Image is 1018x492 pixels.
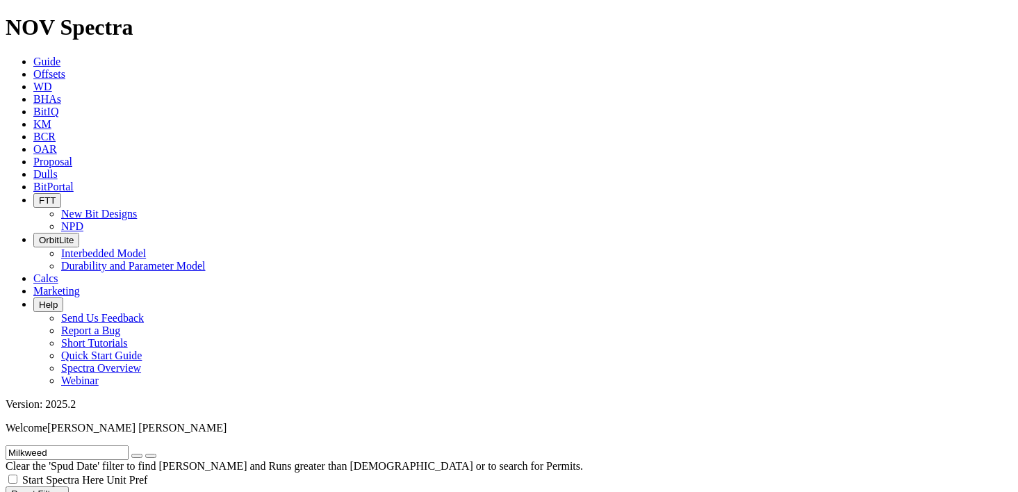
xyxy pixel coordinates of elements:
input: Start Spectra Here [8,475,17,484]
a: BHAs [33,93,61,105]
a: Marketing [33,285,80,297]
a: Proposal [33,156,72,167]
a: Dulls [33,168,58,180]
span: OrbitLite [39,235,74,245]
a: Report a Bug [61,325,120,336]
span: Help [39,300,58,310]
a: Spectra Overview [61,362,141,374]
a: Quick Start Guide [61,350,142,361]
span: Unit Pref [106,474,147,486]
a: BitPortal [33,181,74,192]
input: Search [6,445,129,460]
h1: NOV Spectra [6,15,1012,40]
a: Guide [33,56,60,67]
a: Webinar [61,375,99,386]
a: Send Us Feedback [61,312,144,324]
a: BitIQ [33,106,58,117]
p: Welcome [6,422,1012,434]
span: FTT [39,195,56,206]
div: Version: 2025.2 [6,398,1012,411]
span: Clear the 'Spud Date' filter to find [PERSON_NAME] and Runs greater than [DEMOGRAPHIC_DATA] or to... [6,460,583,472]
a: Durability and Parameter Model [61,260,206,272]
a: BCR [33,131,56,142]
a: NPD [61,220,83,232]
a: WD [33,81,52,92]
button: FTT [33,193,61,208]
button: OrbitLite [33,233,79,247]
a: Interbedded Model [61,247,146,259]
span: Start Spectra Here [22,474,104,486]
a: Calcs [33,272,58,284]
button: Help [33,297,63,312]
a: Offsets [33,68,65,80]
a: OAR [33,143,57,155]
a: KM [33,118,51,130]
a: New Bit Designs [61,208,137,220]
a: Short Tutorials [61,337,128,349]
span: [PERSON_NAME] [PERSON_NAME] [47,422,227,434]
